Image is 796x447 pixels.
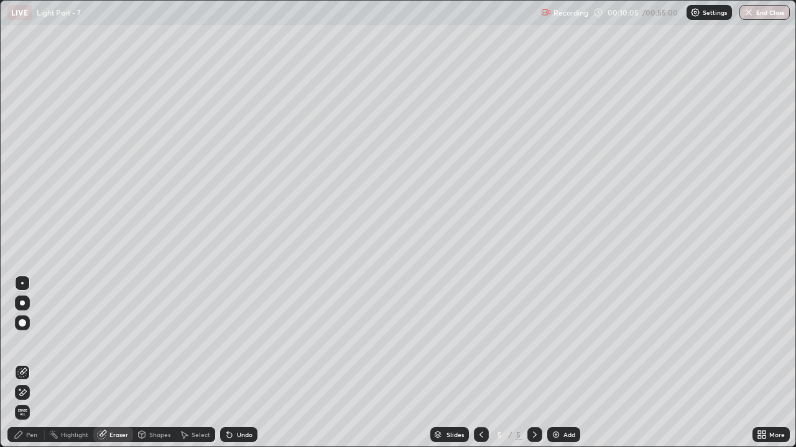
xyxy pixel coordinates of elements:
img: class-settings-icons [690,7,700,17]
div: More [769,431,785,438]
button: End Class [739,5,790,20]
div: Pen [26,431,37,438]
div: Undo [237,431,252,438]
div: / [509,431,512,438]
p: Light Part - 7 [37,7,81,17]
p: Recording [553,8,588,17]
div: Add [563,431,575,438]
div: Highlight [61,431,88,438]
div: Slides [447,431,464,438]
div: Shapes [149,431,170,438]
p: LIVE [11,7,28,17]
div: 5 [494,431,506,438]
div: Eraser [109,431,128,438]
p: Settings [703,9,727,16]
img: recording.375f2c34.svg [541,7,551,17]
img: end-class-cross [744,7,754,17]
div: 5 [515,429,522,440]
div: Select [192,431,210,438]
span: Erase all [16,409,29,416]
img: add-slide-button [551,430,561,440]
